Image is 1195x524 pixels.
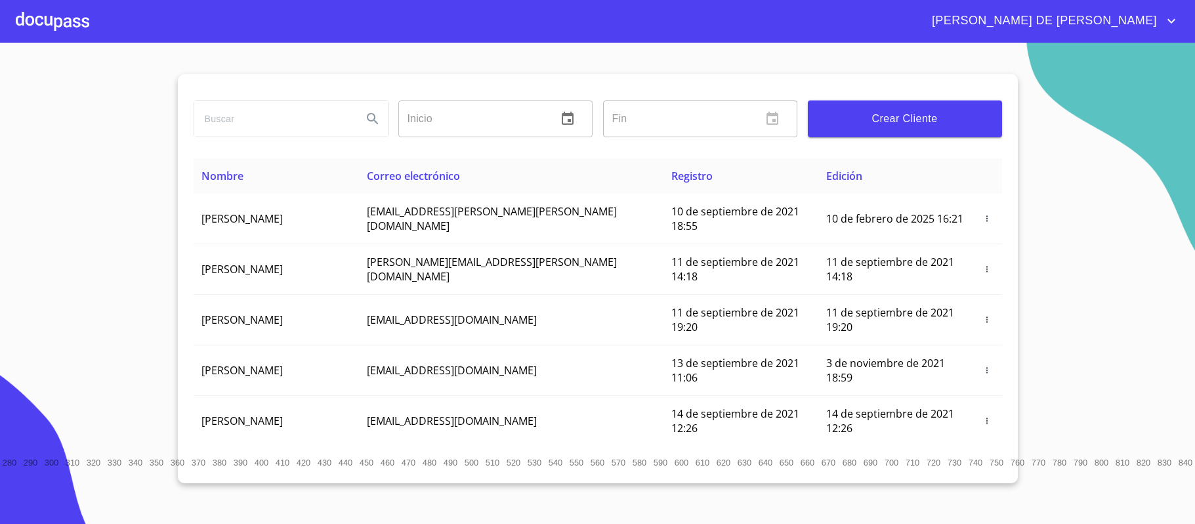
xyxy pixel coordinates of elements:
[482,452,503,473] button: 510
[713,452,734,473] button: 620
[738,458,751,468] span: 630
[234,458,247,468] span: 390
[419,452,440,473] button: 480
[839,452,860,473] button: 680
[902,452,923,473] button: 710
[528,458,541,468] span: 530
[734,452,755,473] button: 630
[41,452,62,473] button: 300
[948,458,961,468] span: 730
[1011,458,1024,468] span: 760
[755,452,776,473] button: 640
[486,458,499,468] span: 510
[1053,458,1066,468] span: 780
[1032,458,1045,468] span: 770
[922,11,1179,32] button: account of current user
[194,101,352,137] input: search
[566,452,587,473] button: 550
[591,458,604,468] span: 560
[201,414,283,428] span: [PERSON_NAME]
[906,458,919,468] span: 710
[923,452,944,473] button: 720
[826,356,945,385] span: 3 de noviembre de 2021 18:59
[3,458,16,468] span: 280
[104,452,125,473] button: 330
[944,452,965,473] button: 730
[335,452,356,473] button: 440
[318,458,331,468] span: 430
[797,452,818,473] button: 660
[381,458,394,468] span: 460
[776,452,797,473] button: 650
[759,458,772,468] span: 640
[545,452,566,473] button: 540
[146,452,167,473] button: 350
[129,458,142,468] span: 340
[1179,458,1192,468] span: 840
[45,458,58,468] span: 300
[255,458,268,468] span: 400
[990,458,1003,468] span: 750
[671,204,799,233] span: 10 de septiembre de 2021 18:55
[671,169,713,183] span: Registro
[717,458,730,468] span: 620
[650,452,671,473] button: 590
[587,452,608,473] button: 560
[20,452,41,473] button: 290
[633,458,646,468] span: 580
[1116,458,1129,468] span: 810
[612,458,625,468] span: 570
[201,313,283,327] span: [PERSON_NAME]
[675,458,688,468] span: 600
[1154,452,1175,473] button: 830
[570,458,583,468] span: 550
[367,169,460,183] span: Correo electrónico
[87,458,100,468] span: 320
[1007,452,1028,473] button: 760
[201,363,283,378] span: [PERSON_NAME]
[1074,458,1087,468] span: 790
[1137,458,1150,468] span: 820
[188,452,209,473] button: 370
[1049,452,1070,473] button: 780
[826,211,963,226] span: 10 de febrero de 2025 16:21
[402,458,415,468] span: 470
[801,458,814,468] span: 660
[1028,452,1049,473] button: 770
[444,458,457,468] span: 490
[62,452,83,473] button: 310
[818,110,992,128] span: Crear Cliente
[339,458,352,468] span: 440
[885,458,898,468] span: 700
[201,262,283,276] span: [PERSON_NAME]
[696,458,709,468] span: 610
[671,452,692,473] button: 600
[524,452,545,473] button: 530
[507,458,520,468] span: 520
[465,458,478,468] span: 500
[357,103,388,135] button: Search
[780,458,793,468] span: 650
[608,452,629,473] button: 570
[503,452,524,473] button: 520
[377,452,398,473] button: 460
[1158,458,1171,468] span: 830
[692,452,713,473] button: 610
[826,255,954,284] span: 11 de septiembre de 2021 14:18
[986,452,1007,473] button: 750
[171,458,184,468] span: 360
[969,458,982,468] span: 740
[671,255,799,284] span: 11 de septiembre de 2021 14:18
[629,452,650,473] button: 580
[83,452,104,473] button: 320
[671,356,799,385] span: 13 de septiembre de 2021 11:06
[125,452,146,473] button: 340
[367,204,617,233] span: [EMAIL_ADDRESS][PERSON_NAME][PERSON_NAME][DOMAIN_NAME]
[201,169,243,183] span: Nombre
[367,313,537,327] span: [EMAIL_ADDRESS][DOMAIN_NAME]
[24,458,37,468] span: 290
[864,458,877,468] span: 690
[150,458,163,468] span: 350
[818,452,839,473] button: 670
[1070,452,1091,473] button: 790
